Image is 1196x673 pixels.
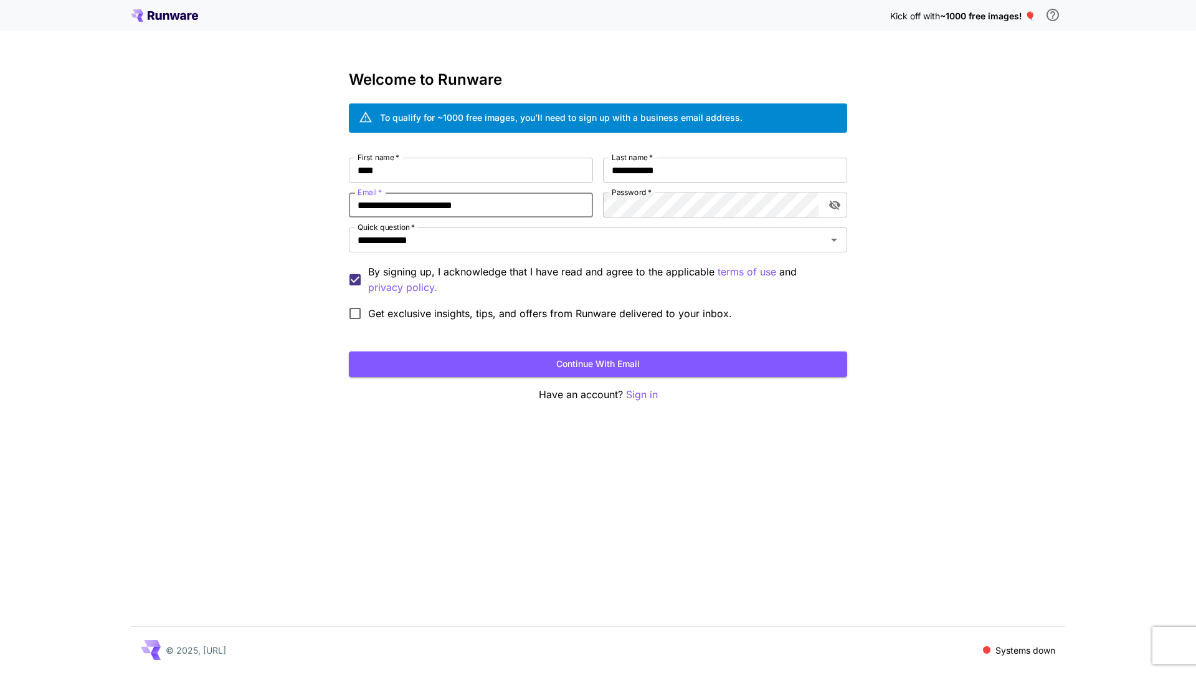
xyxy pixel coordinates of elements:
[825,231,843,249] button: Open
[368,306,732,321] span: Get exclusive insights, tips, and offers from Runware delivered to your inbox.
[358,187,382,198] label: Email
[349,351,847,377] button: Continue with email
[626,387,658,403] button: Sign in
[890,11,940,21] span: Kick off with
[358,152,399,163] label: First name
[166,644,226,657] p: © 2025, [URL]
[368,280,437,295] button: By signing up, I acknowledge that I have read and agree to the applicable terms of use and
[349,387,847,403] p: Have an account?
[612,152,653,163] label: Last name
[612,187,652,198] label: Password
[718,264,776,280] p: terms of use
[940,11,1035,21] span: ~1000 free images! 🎈
[349,71,847,88] h3: Welcome to Runware
[368,264,837,295] p: By signing up, I acknowledge that I have read and agree to the applicable and
[823,194,846,216] button: toggle password visibility
[718,264,776,280] button: By signing up, I acknowledge that I have read and agree to the applicable and privacy policy.
[380,111,743,124] div: To qualify for ~1000 free images, you’ll need to sign up with a business email address.
[358,222,415,232] label: Quick question
[995,644,1055,657] p: Systems down
[1040,2,1065,27] button: In order to qualify for free credit, you need to sign up with a business email address and click ...
[368,280,437,295] p: privacy policy.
